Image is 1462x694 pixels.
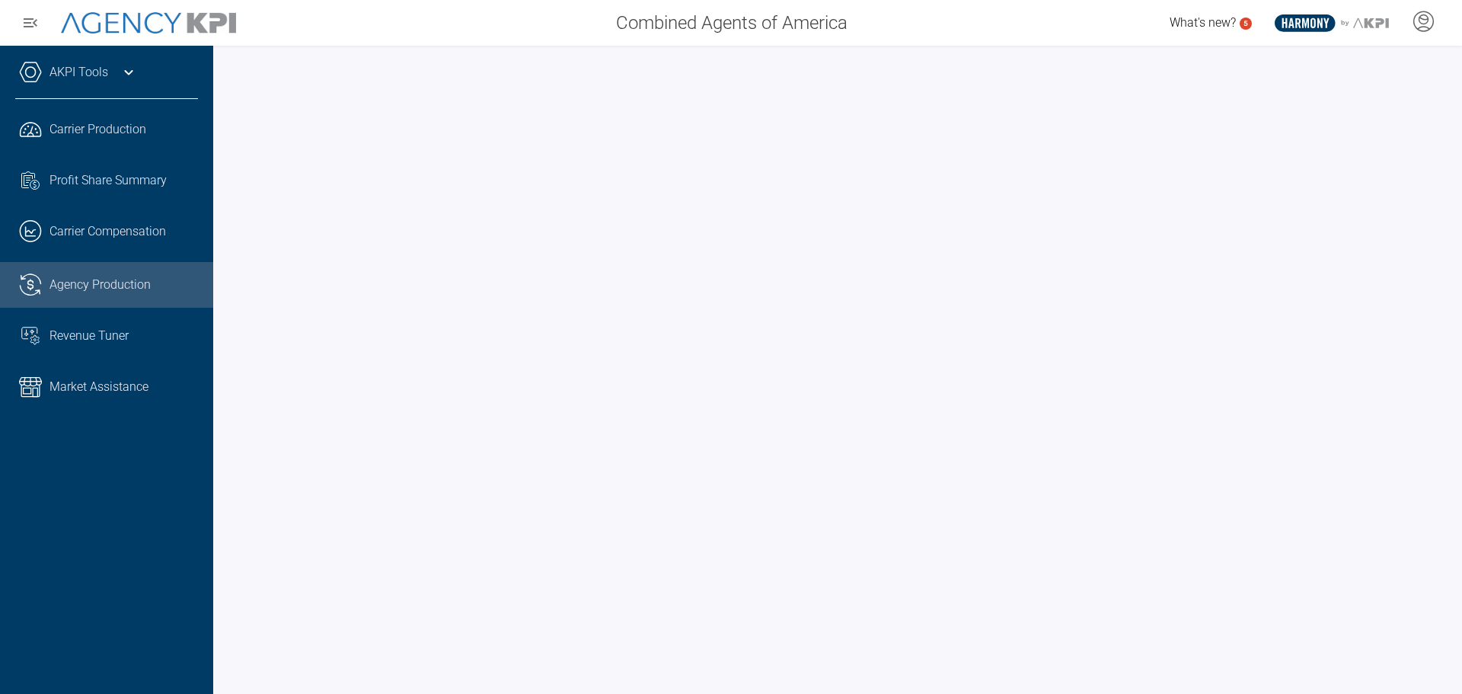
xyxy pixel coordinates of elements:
[49,120,146,139] span: Carrier Production
[616,9,848,37] span: Combined Agents of America
[49,171,167,190] span: Profit Share Summary
[1240,18,1252,30] a: 5
[49,327,129,345] span: Revenue Tuner
[1170,15,1236,30] span: What's new?
[1243,19,1248,27] text: 5
[49,378,148,396] span: Market Assistance
[49,222,166,241] span: Carrier Compensation
[61,12,236,34] img: AgencyKPI
[49,63,108,82] a: AKPI Tools
[49,276,151,294] span: Agency Production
